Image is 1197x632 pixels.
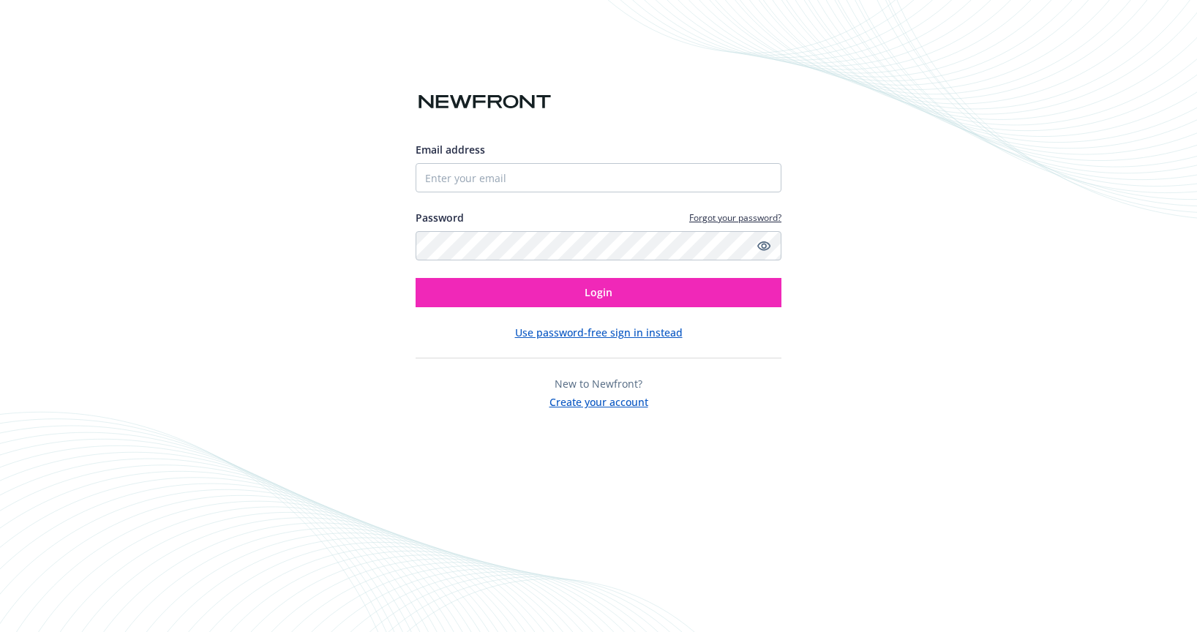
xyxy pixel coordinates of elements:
a: Forgot your password? [689,211,781,224]
span: Email address [416,143,485,157]
img: Newfront logo [416,89,554,115]
input: Enter your email [416,163,781,192]
a: Show password [755,237,773,255]
span: New to Newfront? [555,377,642,391]
input: Enter your password [416,231,781,260]
button: Create your account [549,391,648,410]
button: Login [416,278,781,307]
span: Login [585,285,612,299]
label: Password [416,210,464,225]
button: Use password-free sign in instead [515,325,683,340]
